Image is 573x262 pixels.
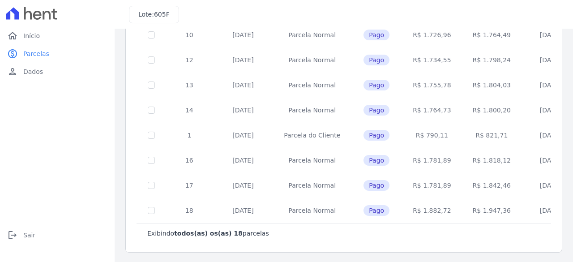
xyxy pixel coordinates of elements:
[363,180,389,191] span: Pago
[402,47,462,73] td: R$ 1.734,55
[213,198,273,223] td: [DATE]
[462,47,522,73] td: R$ 1.798,24
[273,73,351,98] td: Parcela Normal
[148,157,155,164] input: Só é possível selecionar pagamentos em aberto
[7,230,18,241] i: logout
[402,98,462,123] td: R$ 1.764,73
[4,45,111,63] a: paidParcelas
[148,132,155,139] input: Só é possível selecionar pagamentos em aberto
[7,48,18,59] i: paid
[4,27,111,45] a: homeInício
[23,49,49,58] span: Parcelas
[462,198,522,223] td: R$ 1.947,36
[363,105,389,116] span: Pago
[166,123,213,148] td: 1
[402,73,462,98] td: R$ 1.755,78
[148,182,155,189] input: Só é possível selecionar pagamentos em aberto
[273,22,351,47] td: Parcela Normal
[213,47,273,73] td: [DATE]
[166,173,213,198] td: 17
[363,55,389,65] span: Pago
[213,123,273,148] td: [DATE]
[402,123,462,148] td: R$ 790,11
[363,155,389,166] span: Pago
[23,231,35,240] span: Sair
[363,130,389,141] span: Pago
[4,226,111,244] a: logoutSair
[273,98,351,123] td: Parcela Normal
[7,66,18,77] i: person
[402,173,462,198] td: R$ 1.781,89
[213,173,273,198] td: [DATE]
[23,31,40,40] span: Início
[23,67,43,76] span: Dados
[363,30,389,40] span: Pago
[402,148,462,173] td: R$ 1.781,89
[273,148,351,173] td: Parcela Normal
[462,22,522,47] td: R$ 1.764,49
[138,10,170,19] h3: Lote:
[148,31,155,39] input: Só é possível selecionar pagamentos em aberto
[166,198,213,223] td: 18
[273,47,351,73] td: Parcela Normal
[363,80,389,90] span: Pago
[148,82,155,89] input: Só é possível selecionar pagamentos em aberto
[7,30,18,41] i: home
[363,205,389,216] span: Pago
[462,123,522,148] td: R$ 821,71
[462,173,522,198] td: R$ 1.842,46
[166,98,213,123] td: 14
[166,73,213,98] td: 13
[148,56,155,64] input: Só é possível selecionar pagamentos em aberto
[213,98,273,123] td: [DATE]
[213,22,273,47] td: [DATE]
[147,229,269,238] p: Exibindo parcelas
[402,22,462,47] td: R$ 1.726,96
[462,98,522,123] td: R$ 1.800,20
[148,107,155,114] input: Só é possível selecionar pagamentos em aberto
[148,207,155,214] input: Só é possível selecionar pagamentos em aberto
[154,11,170,18] span: 605F
[174,230,243,237] b: todos(as) os(as) 18
[462,73,522,98] td: R$ 1.804,03
[273,173,351,198] td: Parcela Normal
[4,63,111,81] a: personDados
[213,73,273,98] td: [DATE]
[273,123,351,148] td: Parcela do Cliente
[273,198,351,223] td: Parcela Normal
[462,148,522,173] td: R$ 1.818,12
[166,148,213,173] td: 16
[213,148,273,173] td: [DATE]
[402,198,462,223] td: R$ 1.882,72
[166,22,213,47] td: 10
[166,47,213,73] td: 12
